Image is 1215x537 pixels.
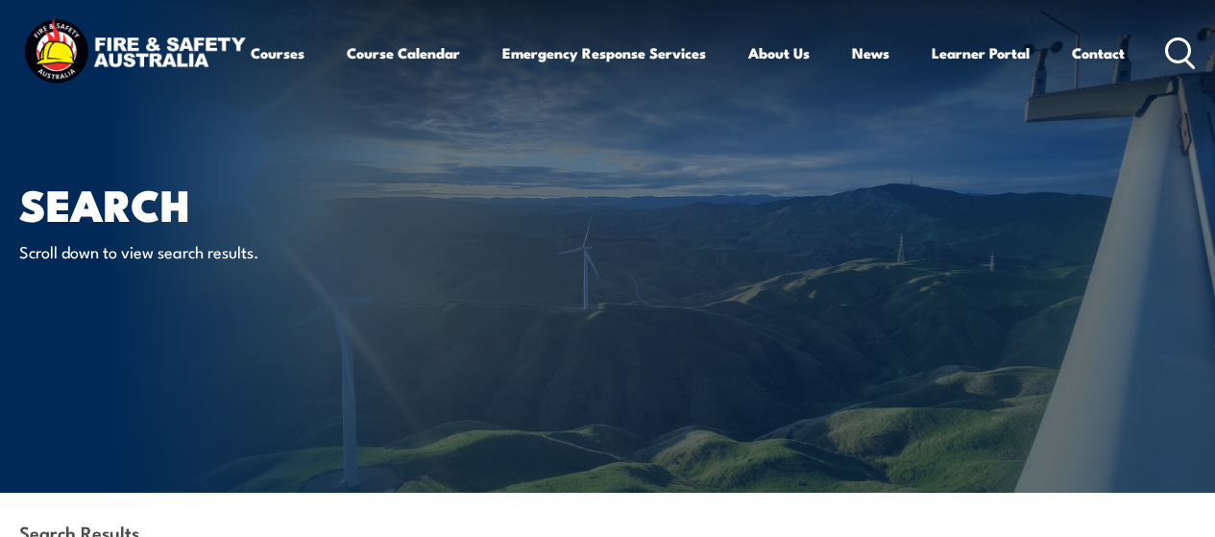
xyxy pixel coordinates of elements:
[251,30,304,76] a: Courses
[347,30,460,76] a: Course Calendar
[852,30,889,76] a: News
[932,30,1030,76] a: Learner Portal
[19,184,494,222] h1: Search
[1072,30,1125,76] a: Contact
[502,30,706,76] a: Emergency Response Services
[19,240,370,262] p: Scroll down to view search results.
[748,30,810,76] a: About Us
